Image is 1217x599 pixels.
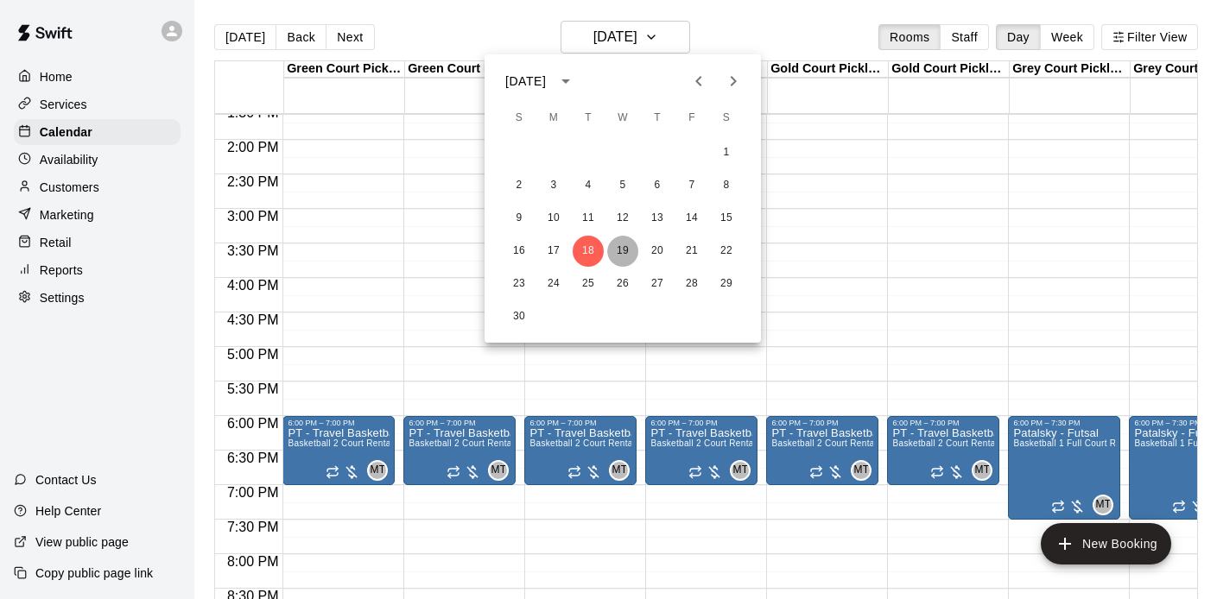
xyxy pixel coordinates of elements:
span: Thursday [642,101,673,136]
div: [DATE] [505,73,546,91]
span: Tuesday [573,101,604,136]
button: 7 [676,170,707,201]
span: Sunday [504,101,535,136]
button: 10 [538,203,569,234]
span: Monday [538,101,569,136]
button: 29 [711,268,742,299]
button: 5 [607,170,638,201]
span: Wednesday [607,101,638,136]
button: 4 [573,170,604,201]
button: 17 [538,236,569,267]
button: 22 [711,236,742,267]
span: Friday [676,101,707,136]
button: 28 [676,268,707,299]
button: Previous month [681,64,716,98]
button: 14 [676,203,707,234]
button: 16 [504,236,535,267]
button: 12 [607,203,638,234]
button: 30 [504,301,535,332]
button: 11 [573,203,604,234]
button: 25 [573,268,604,299]
button: 20 [642,236,673,267]
button: 23 [504,268,535,299]
button: calendar view is open, switch to year view [551,66,580,96]
button: 27 [642,268,673,299]
button: 15 [711,203,742,234]
button: 8 [711,170,742,201]
button: 19 [607,236,638,267]
button: 2 [504,170,535,201]
button: 18 [573,236,604,267]
button: 26 [607,268,638,299]
button: 1 [711,137,742,168]
button: 9 [504,203,535,234]
button: 24 [538,268,569,299]
button: 6 [642,170,673,201]
button: 3 [538,170,569,201]
button: 13 [642,203,673,234]
span: Saturday [711,101,742,136]
button: 21 [676,236,707,267]
button: Next month [716,64,751,98]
